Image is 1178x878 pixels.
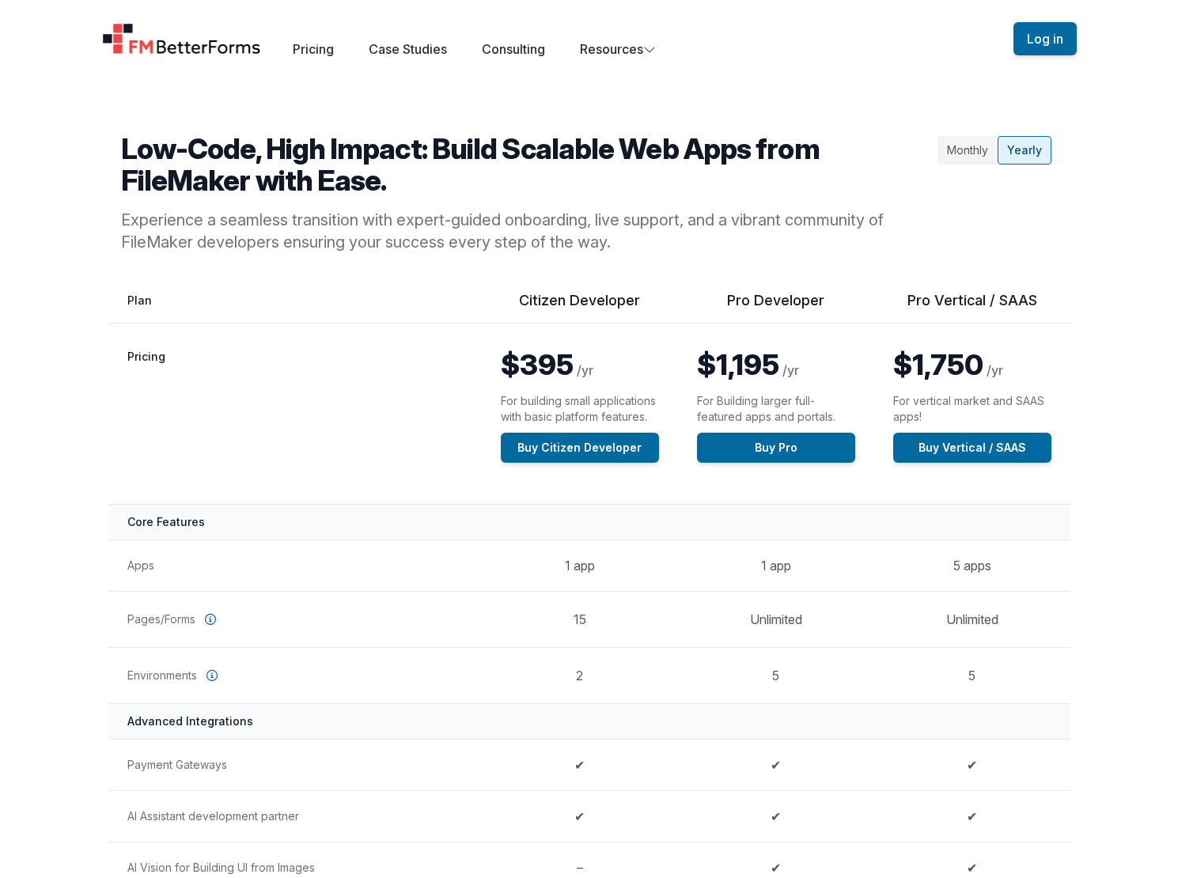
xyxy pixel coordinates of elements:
a: Buy Citizen Developer [501,433,659,463]
td: ✔ [678,790,874,842]
td: Unlimited [874,591,1070,647]
th: Advanced Integrations [108,703,1070,739]
th: Pro Vertical / SAAS [874,291,1070,324]
span: /yr [782,362,799,378]
td: 1 app [678,539,874,591]
a: Pricing [293,41,334,57]
nav: Global [83,19,1096,59]
p: For building small applications with basic platform features. [501,393,659,425]
td: 1 app [482,539,678,591]
span: Plan [127,293,152,307]
td: ✔ [678,739,874,790]
td: ✔ [482,790,678,842]
td: ✔ [874,739,1070,790]
th: AI Assistant development partner [108,790,482,842]
a: Consulting [482,41,545,57]
th: Payment Gateways [108,739,482,790]
span: $1,750 [893,347,983,382]
div: Yearly [998,136,1051,165]
td: 5 apps [874,539,1070,591]
td: ✔ [482,739,678,790]
a: Buy Vertical / SAAS [893,433,1051,463]
a: Case Studies [369,41,447,57]
div: Monthly [937,136,998,165]
p: Experience a seamless transition with expert-guided onboarding, live support, and a vibrant commu... [121,209,931,253]
th: Core Features [108,504,1070,539]
h2: Low-Code, High Impact: Build Scalable Web Apps from FileMaker with Ease. [121,133,931,196]
span: /yr [577,362,593,378]
p: For Building larger full-featured apps and portals. [697,393,855,425]
th: Pricing [108,324,482,505]
th: Pages/Forms [108,591,482,647]
th: Citizen Developer [482,291,678,324]
td: 5 [874,647,1070,703]
span: /yr [987,362,1003,378]
a: Home [102,23,262,55]
p: For vertical market and SAAS apps! [893,393,1051,425]
th: Apps [108,539,482,591]
a: Buy Pro [697,433,855,463]
td: 5 [678,647,874,703]
th: Pro Developer [678,291,874,324]
td: Unlimited [678,591,874,647]
button: Log in [1013,22,1077,55]
td: 2 [482,647,678,703]
span: $395 [501,347,574,382]
td: ✔ [874,790,1070,842]
th: Environments [108,647,482,703]
button: Resources [580,40,656,59]
td: 15 [482,591,678,647]
span: $1,195 [697,347,779,382]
